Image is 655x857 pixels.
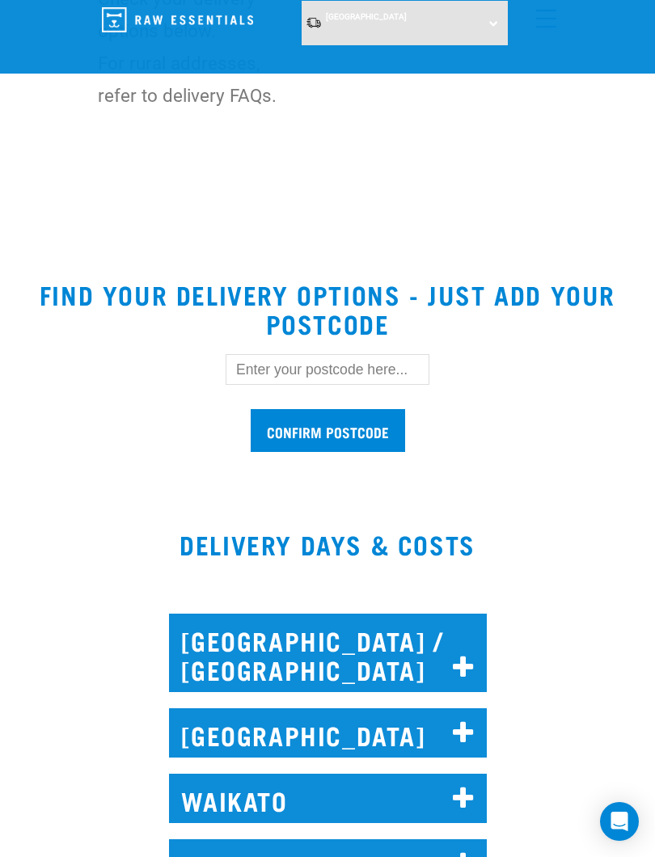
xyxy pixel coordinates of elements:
img: Raw Essentials Logo [102,7,253,32]
input: Enter your postcode here... [226,354,429,385]
h2: Find your delivery options - just add your postcode [19,280,636,338]
input: Confirm postcode [251,409,405,452]
div: Open Intercom Messenger [600,802,639,841]
span: [GEOGRAPHIC_DATA] [326,12,407,21]
h2: [GEOGRAPHIC_DATA] / [GEOGRAPHIC_DATA] [169,614,487,692]
img: van-moving.png [306,16,322,29]
h2: [GEOGRAPHIC_DATA] [169,708,487,758]
h2: WAIKATO [169,774,487,823]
